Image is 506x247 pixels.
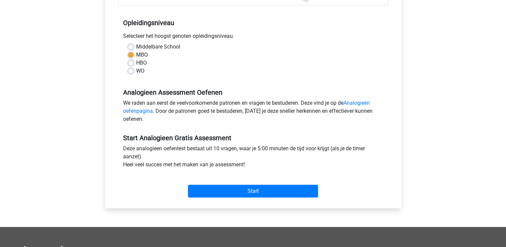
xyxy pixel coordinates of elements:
h5: Opleidingsniveau [123,16,383,29]
input: Start [188,185,318,197]
div: Selecteer het hoogst genoten opleidingsniveau. [118,32,388,43]
label: Middelbare School [136,43,180,51]
h5: Analogieen Assessment Oefenen [123,88,383,96]
label: MBO [136,51,148,59]
label: HBO [136,59,147,67]
h5: Start Analogieen Gratis Assessment [123,134,383,142]
label: WO [136,67,144,75]
div: Deze analogieen oefentest bestaat uit 10 vragen, waar je 5:00 minuten de tijd voor krijgt (als je... [118,145,388,171]
div: We raden aan eerst de veelvoorkomende patronen en vragen te bestuderen. Deze vind je op de . Door... [118,99,388,126]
